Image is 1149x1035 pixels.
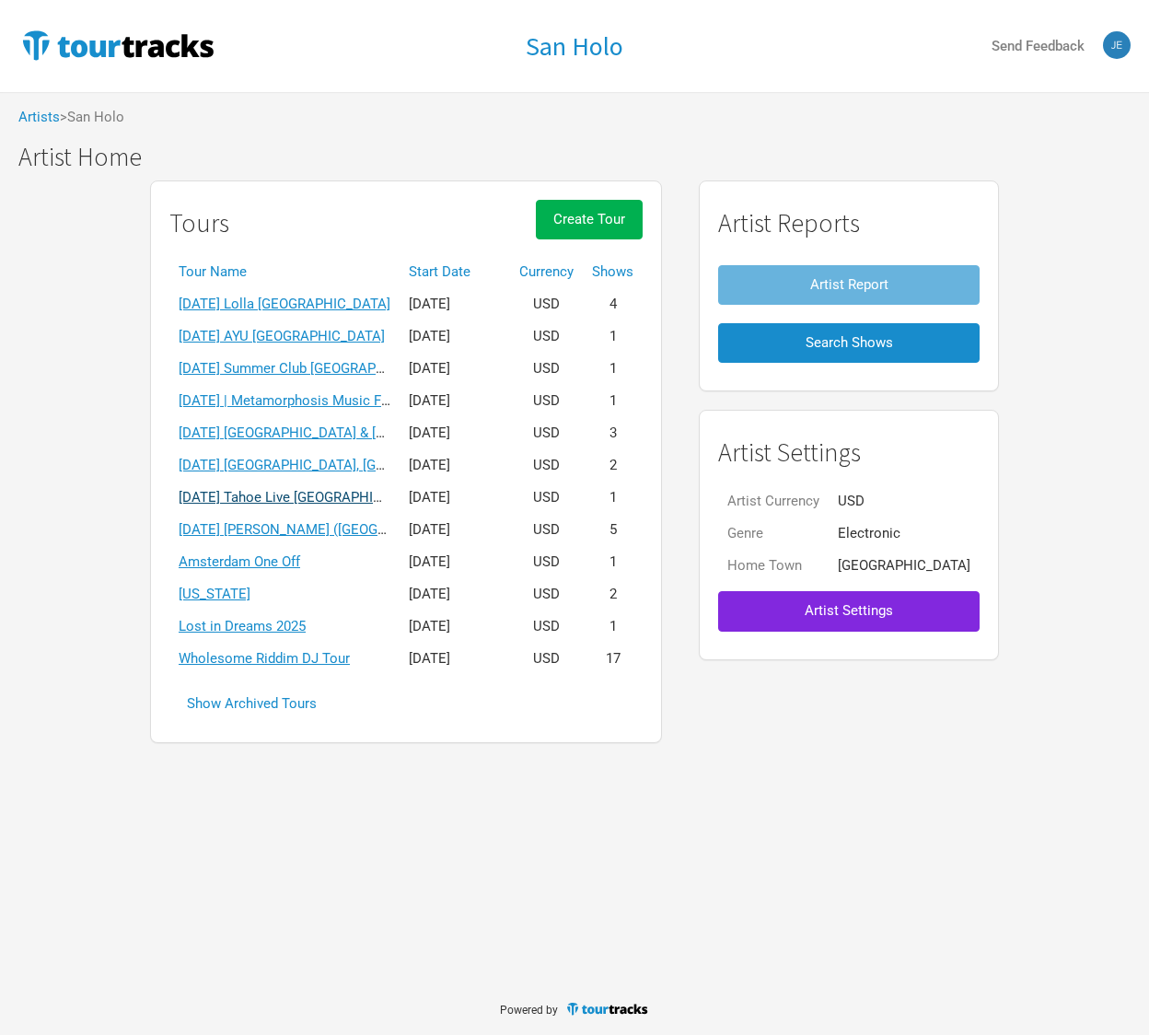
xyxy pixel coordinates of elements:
[18,27,217,64] img: TourTracks
[829,550,980,582] td: [GEOGRAPHIC_DATA]
[179,296,390,312] a: [DATE] Lolla [GEOGRAPHIC_DATA]
[179,586,250,602] a: [US_STATE]
[179,618,306,634] a: Lost in Dreams 2025
[510,320,583,353] td: USD
[806,334,893,351] span: Search Shows
[510,482,583,514] td: USD
[510,385,583,417] td: USD
[18,109,60,125] a: Artists
[583,611,643,643] td: 1
[583,320,643,353] td: 1
[179,424,505,441] a: [DATE] [GEOGRAPHIC_DATA] & [GEOGRAPHIC_DATA]
[583,417,643,449] td: 3
[510,353,583,385] td: USD
[718,438,980,467] h1: Artist Settings
[18,143,1149,171] h1: Artist Home
[583,353,643,385] td: 1
[718,265,980,305] button: Artist Report
[510,546,583,578] td: USD
[718,256,980,314] a: Artist Report
[829,485,980,517] td: USD
[583,578,643,611] td: 2
[526,29,623,63] h1: San Holo
[510,449,583,482] td: USD
[718,209,980,238] h1: Artist Reports
[536,200,643,239] button: Create Tour
[718,323,980,363] button: Search Shows
[179,392,422,409] a: [DATE] | Metamorphosis Music Festival
[583,385,643,417] td: 1
[526,32,623,61] a: San Holo
[583,288,643,320] td: 4
[169,684,334,724] button: Show Archived Tours
[510,417,583,449] td: USD
[510,578,583,611] td: USD
[179,360,443,377] a: [DATE] Summer Club [GEOGRAPHIC_DATA]
[829,517,980,550] td: Electronic
[718,485,829,517] td: Artist Currency
[400,611,510,643] td: [DATE]
[179,521,859,538] a: [DATE] [PERSON_NAME] ([GEOGRAPHIC_DATA][PERSON_NAME], [GEOGRAPHIC_DATA], [GEOGRAPHIC_DATA])
[992,38,1085,54] strong: Send Feedback
[510,256,583,288] th: Currency
[583,256,643,288] th: Shows
[810,276,888,293] span: Artist Report
[169,256,400,288] th: Tour Name
[583,643,643,675] td: 17
[553,211,625,227] span: Create Tour
[718,591,980,631] button: Artist Settings
[60,110,124,124] span: > San Holo
[583,514,643,546] td: 5
[400,385,510,417] td: [DATE]
[718,314,980,372] a: Search Shows
[510,288,583,320] td: USD
[565,1001,650,1017] img: TourTracks
[400,578,510,611] td: [DATE]
[400,256,510,288] th: Start Date
[400,514,510,546] td: [DATE]
[179,650,350,667] a: Wholesome Riddim DJ Tour
[400,417,510,449] td: [DATE]
[400,546,510,578] td: [DATE]
[718,517,829,550] td: Genre
[400,449,510,482] td: [DATE]
[179,553,300,570] a: Amsterdam One Off
[179,328,385,344] a: [DATE] AYU [GEOGRAPHIC_DATA]
[805,602,893,619] span: Artist Settings
[583,449,643,482] td: 2
[718,582,980,640] a: Artist Settings
[179,489,426,506] a: [DATE] Tahoe Live [GEOGRAPHIC_DATA]
[400,482,510,514] td: [DATE]
[400,320,510,353] td: [DATE]
[400,353,510,385] td: [DATE]
[510,514,583,546] td: USD
[510,611,583,643] td: USD
[510,643,583,675] td: USD
[583,482,643,514] td: 1
[583,546,643,578] td: 1
[179,457,495,473] a: [DATE] [GEOGRAPHIC_DATA], [GEOGRAPHIC_DATA]
[500,1004,558,1017] span: Powered by
[718,550,829,582] td: Home Town
[536,200,643,256] a: Create Tour
[1103,31,1131,59] img: Jeff
[400,643,510,675] td: [DATE]
[169,209,229,238] h1: Tours
[400,288,510,320] td: [DATE]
